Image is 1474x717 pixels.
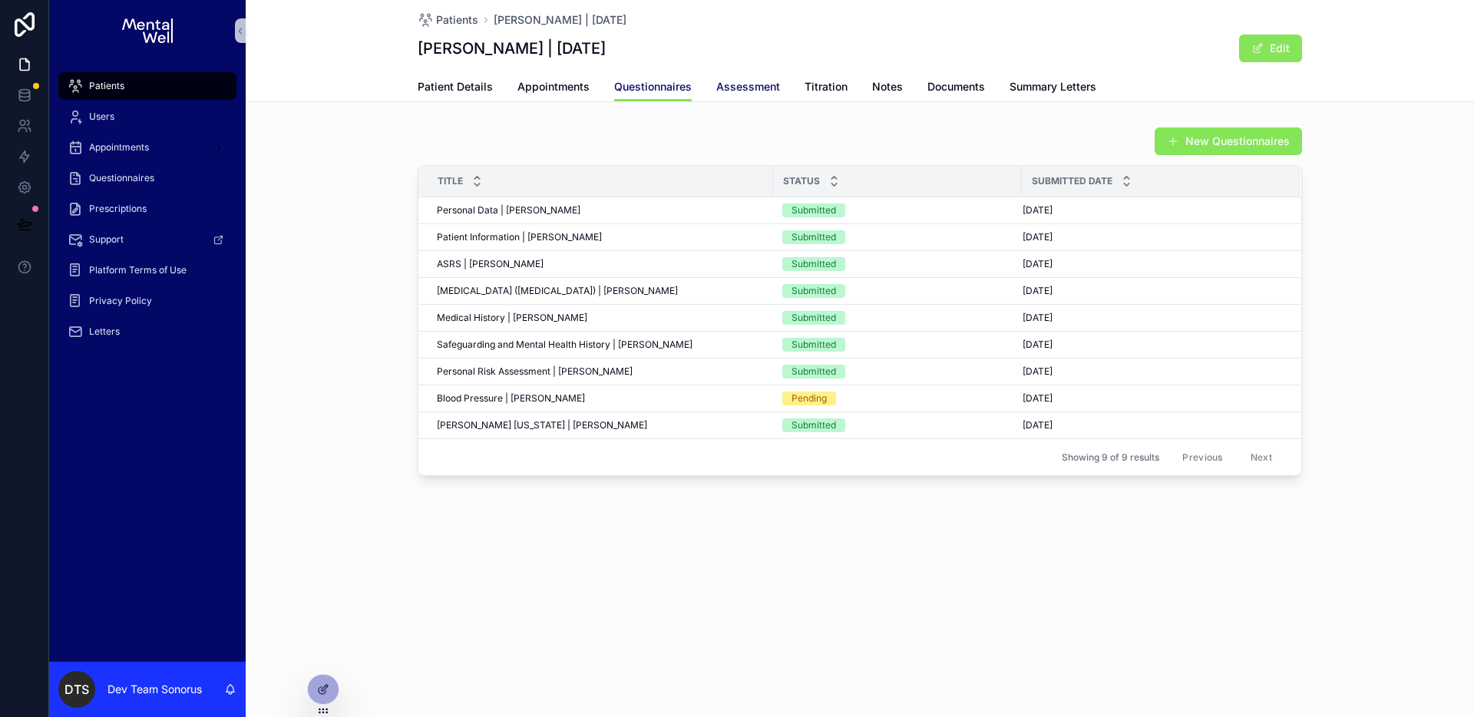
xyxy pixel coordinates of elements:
a: Appointments [517,73,590,104]
span: [MEDICAL_DATA] ([MEDICAL_DATA]) | [PERSON_NAME] [437,285,678,297]
span: Questionnaires [614,79,692,94]
span: [DATE] [1023,365,1053,378]
a: [PERSON_NAME] | [DATE] [494,12,626,28]
a: ASRS | [PERSON_NAME] [437,258,764,270]
a: Submitted [782,203,1013,217]
span: Submitted Date [1032,175,1112,187]
a: Questionnaires [614,73,692,102]
span: Titration [805,79,848,94]
a: Letters [58,318,236,345]
span: [DATE] [1023,419,1053,431]
a: Assessment [716,73,780,104]
span: DTS [64,680,89,699]
span: Platform Terms of Use [89,264,187,276]
a: Patients [58,72,236,100]
span: Patients [89,80,124,92]
span: Blood Pressure | [PERSON_NAME] [437,392,585,405]
a: Submitted [782,418,1013,432]
span: Users [89,111,114,123]
span: [DATE] [1023,231,1053,243]
a: Personal Data | [PERSON_NAME] [437,204,764,216]
a: Pending [782,392,1013,405]
span: Patient Information | [PERSON_NAME] [437,231,602,243]
p: Dev Team Sonorus [107,682,202,697]
a: New Questionnaires [1155,127,1302,155]
a: Platform Terms of Use [58,256,236,284]
img: App logo [122,18,172,43]
span: Personal Risk Assessment | [PERSON_NAME] [437,365,633,378]
div: Submitted [792,257,836,271]
div: Submitted [792,203,836,217]
span: Medical History | [PERSON_NAME] [437,312,587,324]
a: Safeguarding and Mental Health History | [PERSON_NAME] [437,339,764,351]
div: Submitted [792,418,836,432]
div: Submitted [792,230,836,244]
span: Status [783,175,820,187]
div: Submitted [792,311,836,325]
a: Medical History | [PERSON_NAME] [437,312,764,324]
a: Submitted [782,338,1013,352]
a: Submitted [782,365,1013,378]
a: Appointments [58,134,236,161]
span: Patient Details [418,79,493,94]
a: Submitted [782,311,1013,325]
a: [DATE] [1023,231,1281,243]
a: Documents [927,73,985,104]
span: Appointments [517,79,590,94]
a: [DATE] [1023,365,1281,378]
span: Letters [89,325,120,338]
span: Privacy Policy [89,295,152,307]
a: Personal Risk Assessment | [PERSON_NAME] [437,365,764,378]
span: Personal Data | [PERSON_NAME] [437,204,580,216]
span: [DATE] [1023,285,1053,297]
span: Summary Letters [1010,79,1096,94]
a: [DATE] [1023,392,1281,405]
a: [DATE] [1023,285,1281,297]
span: Support [89,233,124,246]
div: Submitted [792,284,836,298]
span: Questionnaires [89,172,154,184]
span: [DATE] [1023,392,1053,405]
a: Submitted [782,257,1013,271]
span: Notes [872,79,903,94]
a: [MEDICAL_DATA] ([MEDICAL_DATA]) | [PERSON_NAME] [437,285,764,297]
span: [PERSON_NAME] [US_STATE] | [PERSON_NAME] [437,419,647,431]
a: [DATE] [1023,312,1281,324]
h1: [PERSON_NAME] | [DATE] [418,38,606,59]
a: Privacy Policy [58,287,236,315]
a: [PERSON_NAME] [US_STATE] | [PERSON_NAME] [437,419,764,431]
a: Blood Pressure | [PERSON_NAME] [437,392,764,405]
span: Prescriptions [89,203,147,215]
a: [DATE] [1023,258,1281,270]
span: ASRS | [PERSON_NAME] [437,258,544,270]
a: Patients [418,12,478,28]
a: [DATE] [1023,339,1281,351]
a: Submitted [782,284,1013,298]
span: [DATE] [1023,339,1053,351]
a: Summary Letters [1010,73,1096,104]
a: Submitted [782,230,1013,244]
a: Support [58,226,236,253]
span: Patients [436,12,478,28]
div: Pending [792,392,827,405]
a: Titration [805,73,848,104]
a: Notes [872,73,903,104]
span: Appointments [89,141,149,154]
a: Patient Details [418,73,493,104]
span: [DATE] [1023,204,1053,216]
button: Edit [1239,35,1302,62]
span: Title [438,175,463,187]
div: Submitted [792,365,836,378]
a: Prescriptions [58,195,236,223]
a: [DATE] [1023,419,1281,431]
div: Submitted [792,338,836,352]
span: Showing 9 of 9 results [1062,451,1159,464]
div: scrollable content [49,61,246,365]
a: Users [58,103,236,131]
span: Assessment [716,79,780,94]
span: Documents [927,79,985,94]
a: Questionnaires [58,164,236,192]
span: [DATE] [1023,258,1053,270]
a: Patient Information | [PERSON_NAME] [437,231,764,243]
